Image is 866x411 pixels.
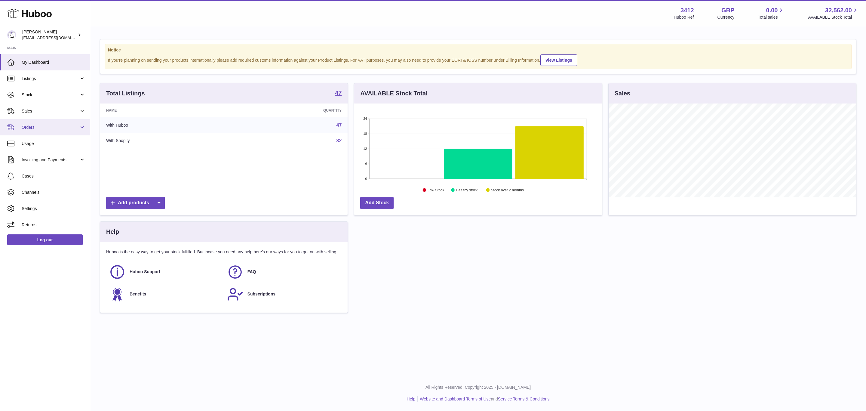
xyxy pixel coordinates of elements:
[428,188,444,192] text: Low Stock
[364,117,367,120] text: 24
[335,90,342,96] strong: 47
[106,228,119,236] h3: Help
[418,396,549,402] li: and
[106,89,145,97] h3: Total Listings
[95,385,861,390] p: All Rights Reserved. Copyright 2025 - [DOMAIN_NAME]
[109,286,221,302] a: Benefits
[717,14,735,20] div: Currency
[615,89,630,97] h3: Sales
[234,104,348,117] th: Quantity
[108,47,848,53] strong: Notice
[335,90,342,97] a: 47
[365,162,367,165] text: 6
[808,6,859,20] a: 32,562.00 AVAILABLE Stock Total
[247,291,275,297] span: Subscriptions
[766,6,778,14] span: 0.00
[22,108,79,114] span: Sales
[364,132,367,135] text: 18
[336,138,342,143] a: 32
[7,30,16,39] img: internalAdmin-3412@internal.huboo.com
[100,133,234,149] td: With Shopify
[22,222,85,228] span: Returns
[420,397,491,401] a: Website and Dashboard Terms of Use
[498,397,550,401] a: Service Terms & Conditions
[100,104,234,117] th: Name
[227,264,339,280] a: FAQ
[22,76,79,82] span: Listings
[22,141,85,147] span: Usage
[22,190,85,195] span: Channels
[365,177,367,181] text: 0
[22,60,85,65] span: My Dashboard
[758,6,785,20] a: 0.00 Total sales
[680,6,694,14] strong: 3412
[491,188,524,192] text: Stock over 2 months
[758,14,785,20] span: Total sales
[22,206,85,212] span: Settings
[100,117,234,133] td: With Huboo
[360,197,394,209] a: Add Stock
[247,269,256,275] span: FAQ
[109,264,221,280] a: Huboo Support
[22,173,85,179] span: Cases
[108,54,848,66] div: If you're planning on sending your products internationally please add required customs informati...
[130,269,160,275] span: Huboo Support
[364,147,367,150] text: 12
[808,14,859,20] span: AVAILABLE Stock Total
[456,188,478,192] text: Healthy stock
[360,89,427,97] h3: AVAILABLE Stock Total
[22,157,79,163] span: Invoicing and Payments
[106,197,165,209] a: Add products
[540,54,577,66] a: View Listings
[22,92,79,98] span: Stock
[407,397,416,401] a: Help
[674,14,694,20] div: Huboo Ref
[22,35,88,40] span: [EMAIL_ADDRESS][DOMAIN_NAME]
[22,29,76,41] div: [PERSON_NAME]
[130,291,146,297] span: Benefits
[721,6,734,14] strong: GBP
[336,122,342,128] a: 47
[227,286,339,302] a: Subscriptions
[825,6,852,14] span: 32,562.00
[7,234,83,245] a: Log out
[22,125,79,130] span: Orders
[106,249,342,255] p: Huboo is the easy way to get your stock fulfilled. But incase you need any help here's our ways f...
